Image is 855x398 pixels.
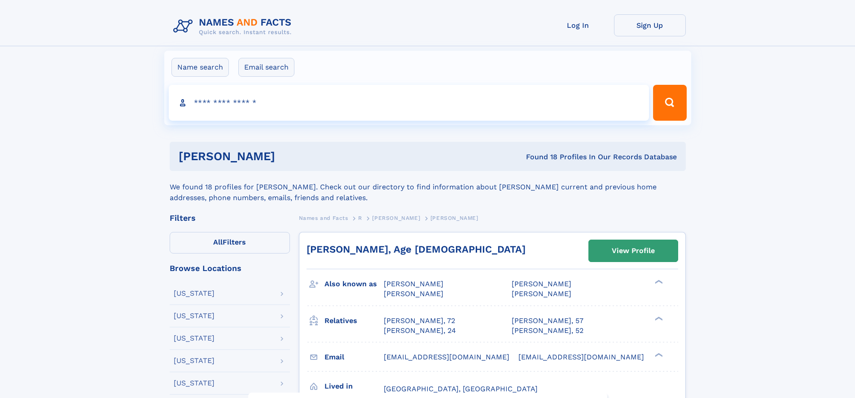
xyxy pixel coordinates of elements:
[512,316,583,326] a: [PERSON_NAME], 57
[589,240,678,262] a: View Profile
[512,326,583,336] a: [PERSON_NAME], 52
[174,290,215,297] div: [US_STATE]
[653,279,663,285] div: ❯
[653,315,663,321] div: ❯
[169,85,649,121] input: search input
[400,152,677,162] div: Found 18 Profiles In Our Records Database
[542,14,614,36] a: Log In
[170,264,290,272] div: Browse Locations
[170,171,686,203] div: We found 18 profiles for [PERSON_NAME]. Check out our directory to find information about [PERSON...
[174,312,215,319] div: [US_STATE]
[324,350,384,365] h3: Email
[324,379,384,394] h3: Lived in
[518,353,644,361] span: [EMAIL_ADDRESS][DOMAIN_NAME]
[372,215,420,221] span: [PERSON_NAME]
[174,357,215,364] div: [US_STATE]
[384,326,456,336] a: [PERSON_NAME], 24
[358,215,362,221] span: R
[372,212,420,223] a: [PERSON_NAME]
[174,335,215,342] div: [US_STATE]
[170,232,290,254] label: Filters
[170,14,299,39] img: Logo Names and Facts
[384,316,455,326] a: [PERSON_NAME], 72
[213,238,223,246] span: All
[324,313,384,328] h3: Relatives
[430,215,478,221] span: [PERSON_NAME]
[307,244,526,255] a: [PERSON_NAME], Age [DEMOGRAPHIC_DATA]
[170,214,290,222] div: Filters
[358,212,362,223] a: R
[324,276,384,292] h3: Also known as
[512,289,571,298] span: [PERSON_NAME]
[179,151,401,162] h1: [PERSON_NAME]
[512,280,571,288] span: [PERSON_NAME]
[384,289,443,298] span: [PERSON_NAME]
[171,58,229,77] label: Name search
[612,241,655,261] div: View Profile
[238,58,294,77] label: Email search
[653,85,686,121] button: Search Button
[384,280,443,288] span: [PERSON_NAME]
[174,380,215,387] div: [US_STATE]
[614,14,686,36] a: Sign Up
[653,352,663,358] div: ❯
[384,353,509,361] span: [EMAIL_ADDRESS][DOMAIN_NAME]
[299,212,348,223] a: Names and Facts
[384,385,538,393] span: [GEOGRAPHIC_DATA], [GEOGRAPHIC_DATA]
